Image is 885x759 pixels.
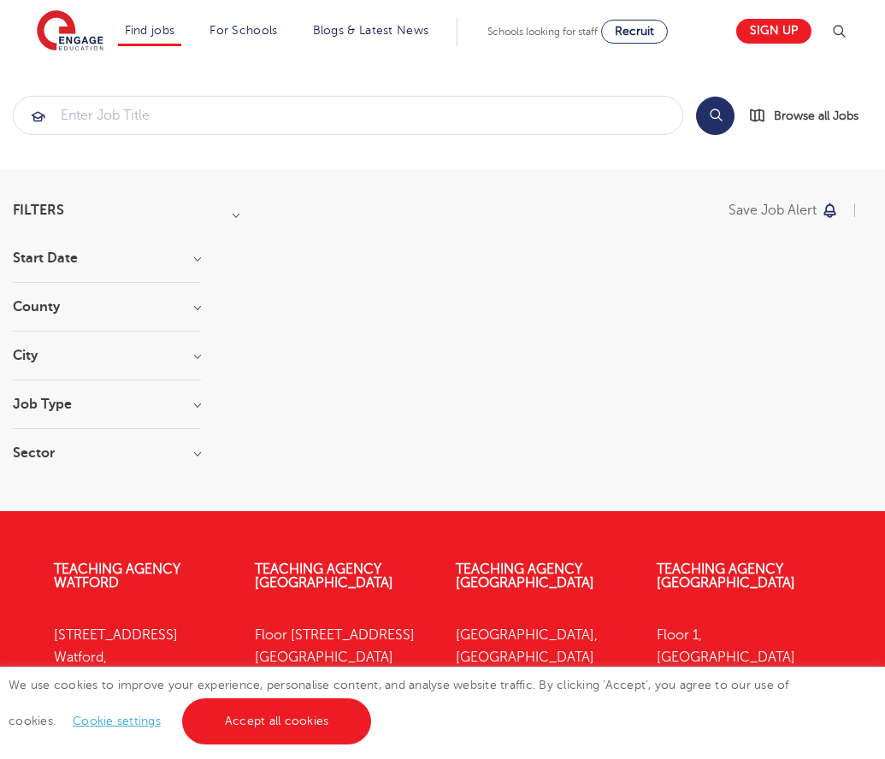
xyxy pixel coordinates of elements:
[729,203,817,217] p: Save job alert
[13,349,201,362] h3: City
[13,446,201,460] h3: Sector
[255,562,393,591] a: Teaching Agency [GEOGRAPHIC_DATA]
[14,97,682,134] input: Submit
[209,24,277,37] a: For Schools
[13,251,201,265] h3: Start Date
[13,96,683,135] div: Submit
[54,624,229,736] p: [STREET_ADDRESS] Watford, WD17 1SZ 01923 281040
[657,562,795,591] a: Teaching Agency [GEOGRAPHIC_DATA]
[615,25,654,38] span: Recruit
[774,106,858,126] span: Browse all Jobs
[13,203,64,217] span: Filters
[313,24,429,37] a: Blogs & Latest News
[729,203,839,217] button: Save job alert
[73,715,161,727] a: Cookie settings
[736,19,811,44] a: Sign up
[696,97,735,135] button: Search
[9,679,789,727] span: We use cookies to improve your experience, personalise content, and analyse website traffic. By c...
[456,624,631,759] p: [GEOGRAPHIC_DATA], [GEOGRAPHIC_DATA] [GEOGRAPHIC_DATA], LS1 5SH 0113 323 7633
[13,300,201,314] h3: County
[125,24,175,37] a: Find jobs
[601,20,668,44] a: Recruit
[54,562,180,591] a: Teaching Agency Watford
[255,624,430,759] p: Floor [STREET_ADDRESS] [GEOGRAPHIC_DATA] [GEOGRAPHIC_DATA], BN1 3XF 01273 447633
[748,106,872,126] a: Browse all Jobs
[37,10,103,53] img: Engage Education
[182,698,372,744] a: Accept all cookies
[456,562,594,591] a: Teaching Agency [GEOGRAPHIC_DATA]
[13,397,201,411] h3: Job Type
[487,26,598,38] span: Schools looking for staff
